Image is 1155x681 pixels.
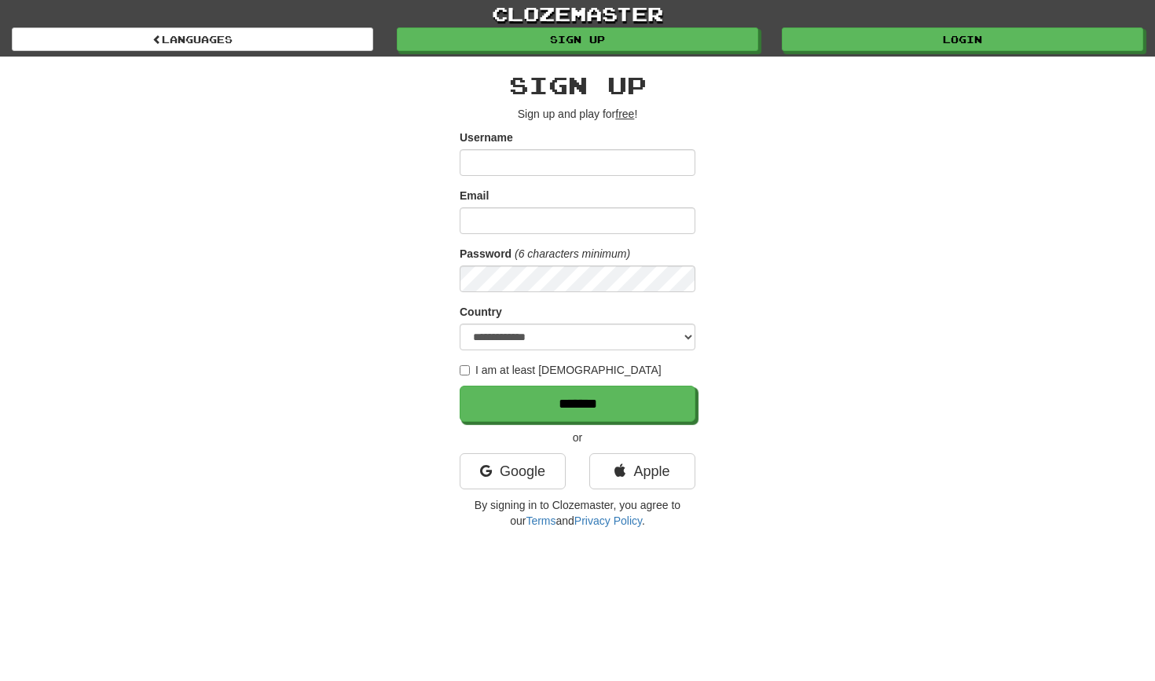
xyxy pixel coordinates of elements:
a: Privacy Policy [574,514,642,527]
a: Terms [526,514,555,527]
label: Email [460,188,489,203]
a: Google [460,453,566,489]
em: (6 characters minimum) [515,247,630,260]
a: Login [782,27,1143,51]
h2: Sign up [460,72,695,98]
a: Sign up [397,27,758,51]
label: Username [460,130,513,145]
a: Apple [589,453,695,489]
p: By signing in to Clozemaster, you agree to our and . [460,497,695,529]
input: I am at least [DEMOGRAPHIC_DATA] [460,365,470,375]
p: or [460,430,695,445]
a: Languages [12,27,373,51]
p: Sign up and play for ! [460,106,695,122]
label: I am at least [DEMOGRAPHIC_DATA] [460,362,662,378]
label: Country [460,304,502,320]
u: free [615,108,634,120]
label: Password [460,246,511,262]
